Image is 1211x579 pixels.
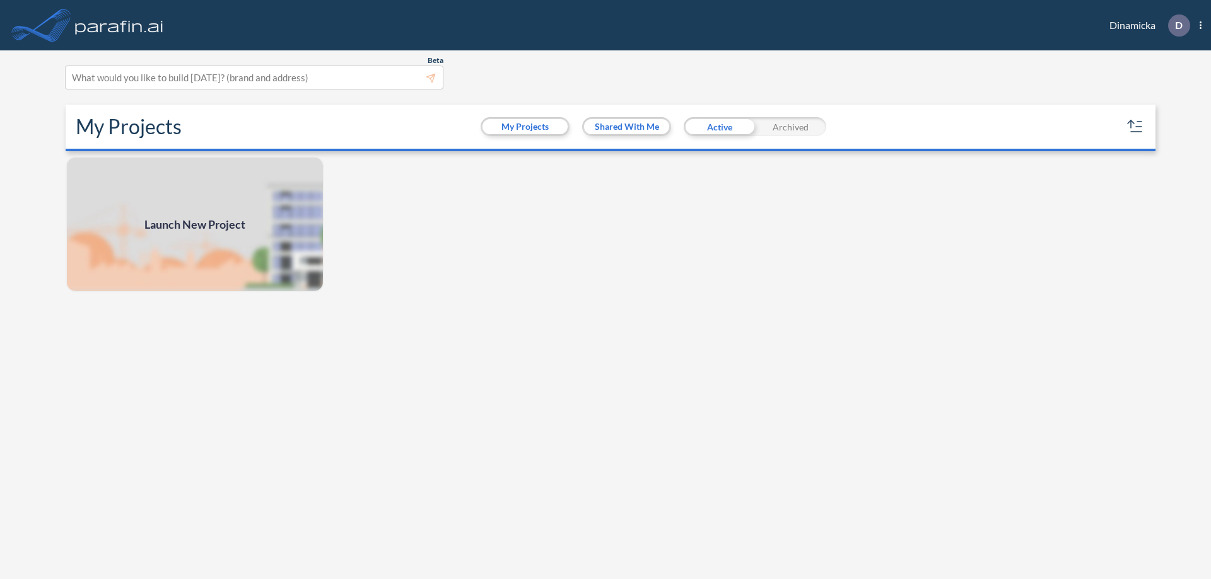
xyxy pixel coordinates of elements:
[66,156,324,292] img: add
[76,115,182,139] h2: My Projects
[684,117,755,136] div: Active
[73,13,166,38] img: logo
[483,119,568,134] button: My Projects
[66,156,324,292] a: Launch New Project
[1091,14,1202,37] div: Dinamicka
[755,117,826,136] div: Archived
[1175,20,1183,31] p: D
[144,216,245,233] span: Launch New Project
[584,119,669,134] button: Shared With Me
[1125,117,1145,137] button: sort
[428,55,443,66] span: Beta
